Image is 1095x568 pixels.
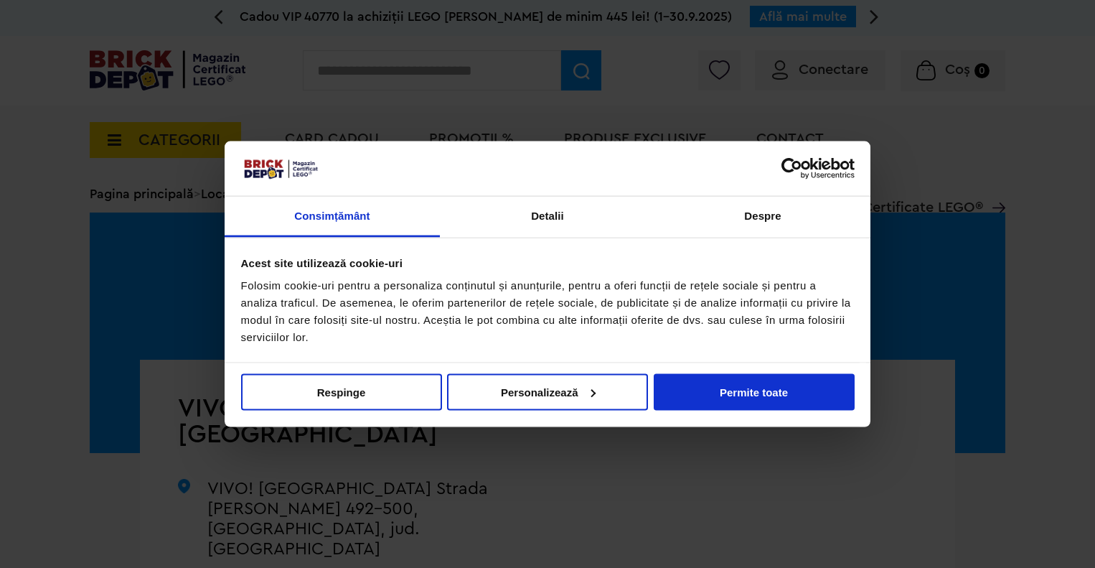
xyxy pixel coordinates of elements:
button: Permite toate [654,373,855,410]
div: Folosim cookie-uri pentru a personaliza conținutul și anunțurile, pentru a oferi funcții de rețel... [241,277,855,346]
a: Detalii [440,197,655,238]
a: Consimțământ [225,197,440,238]
div: Acest site utilizează cookie-uri [241,254,855,271]
a: Despre [655,197,870,238]
a: Usercentrics Cookiebot - opens in a new window [729,157,855,179]
button: Personalizează [447,373,648,410]
button: Respinge [241,373,442,410]
img: siglă [241,157,320,180]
